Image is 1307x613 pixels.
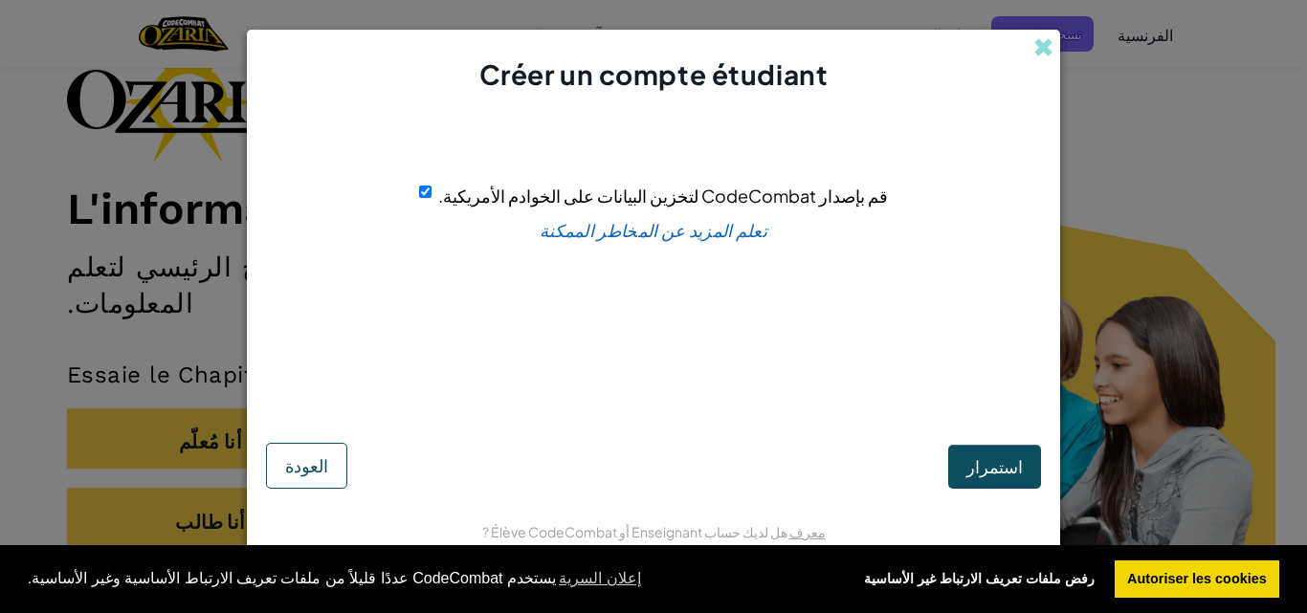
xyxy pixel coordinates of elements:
[482,523,787,540] font: هل لديك حساب Enseignant أو Élève CodeCombat ?
[266,443,347,489] button: العودة
[1115,560,1280,599] a: السماح بملفات تعريف الارتباط
[28,570,556,586] font: يستخدم CodeCombat عددًا قليلاً من ملفات تعريف الارتباط الأساسية وغير الأساسية.
[966,455,1023,477] font: استمرار
[864,571,1095,586] font: رفض ملفات تعريف الارتباط غير الأساسية
[540,219,767,241] a: تعلم المزيد عن المخاطر الممكنة
[529,312,778,329] font: إذا لم تكن متأكدًا، فاطلب منك أن تكون مهتمًا.
[285,454,328,476] font: العودة
[556,564,644,593] a: تعرف على المزيد حول ملفات تعريف الارتباط
[948,445,1041,489] button: استمرار
[479,57,828,91] font: Créer un compte étudiant
[419,186,432,198] input: قم بإصدار CodeCombat لتخزين البيانات على الخوادم الأمريكية.
[789,523,826,540] a: معرف
[1127,571,1267,586] font: Autoriser les cookies
[851,560,1107,599] a: رفض ملفات تعريف الارتباط
[559,570,640,586] font: إعلان السرية
[438,185,888,207] font: قم بإصدار CodeCombat لتخزين البيانات على الخوادم الأمريكية.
